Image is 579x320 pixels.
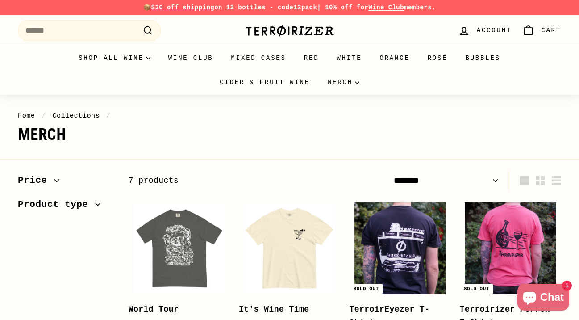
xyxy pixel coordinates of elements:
a: Collections [52,112,100,120]
h1: Merch [18,126,561,143]
a: White [328,46,371,70]
span: Cart [541,25,561,35]
span: Account [477,25,512,35]
a: Red [295,46,328,70]
b: World Tour [129,305,179,314]
b: It's Wine Time [239,305,309,314]
p: 📦 on 12 bottles - code | 10% off for members. [18,3,561,13]
button: Product type [18,195,114,219]
span: $30 off shipping [151,4,215,11]
strong: 12pack [293,4,317,11]
div: Sold out [460,284,493,294]
span: / [104,112,113,120]
div: Sold out [350,284,383,294]
a: Orange [371,46,418,70]
inbox-online-store-chat: Shopify online store chat [515,284,572,313]
a: Wine Club [368,4,404,11]
a: Cart [517,17,567,44]
summary: Merch [319,70,368,94]
button: Price [18,171,114,195]
span: / [39,112,48,120]
div: 7 products [129,174,345,187]
a: Wine Club [159,46,222,70]
a: Cider & Fruit Wine [211,70,319,94]
span: Product type [18,197,95,212]
nav: breadcrumbs [18,110,561,121]
a: Home [18,112,35,120]
a: Mixed Cases [222,46,295,70]
a: Rosé [419,46,457,70]
summary: Shop all wine [70,46,159,70]
a: Account [453,17,517,44]
a: Bubbles [456,46,509,70]
span: Price [18,173,54,188]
